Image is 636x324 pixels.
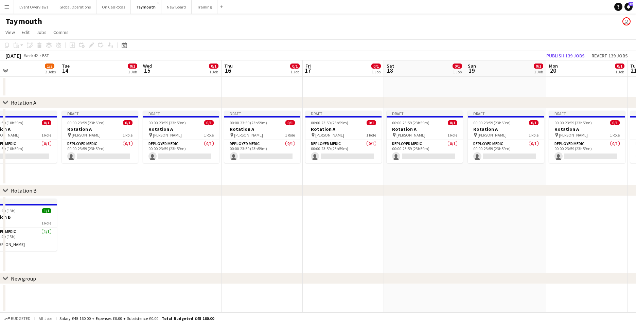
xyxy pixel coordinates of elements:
button: Revert 139 jobs [589,51,631,60]
a: Jobs [34,28,49,37]
a: View [3,28,18,37]
span: All jobs [37,316,54,321]
a: 12 [624,3,633,11]
button: Publish 139 jobs [544,51,587,60]
a: Edit [19,28,32,37]
button: Event Overviews [14,0,54,14]
span: Edit [22,29,30,35]
div: Salary £45 160.00 + Expenses £0.00 + Subsistence £0.00 = [59,316,214,321]
span: Comms [53,29,69,35]
button: Taymouth [131,0,161,14]
button: Training [192,0,217,14]
app-user-avatar: Jackie Tolland [622,17,631,25]
span: Budgeted [11,316,31,321]
span: Jobs [36,29,47,35]
button: New Board [161,0,192,14]
div: Rotation B [11,187,37,194]
a: Comms [51,28,71,37]
button: Budgeted [3,315,32,322]
button: Global Operations [54,0,96,14]
span: 12 [629,2,633,6]
div: New group [11,275,36,282]
button: On Call Rotas [96,0,131,14]
div: [DATE] [5,52,21,59]
h1: Taymouth [5,16,42,26]
div: Rotation A [11,99,36,106]
div: BST [42,53,49,58]
span: Total Budgeted £45 160.00 [162,316,214,321]
span: View [5,29,15,35]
